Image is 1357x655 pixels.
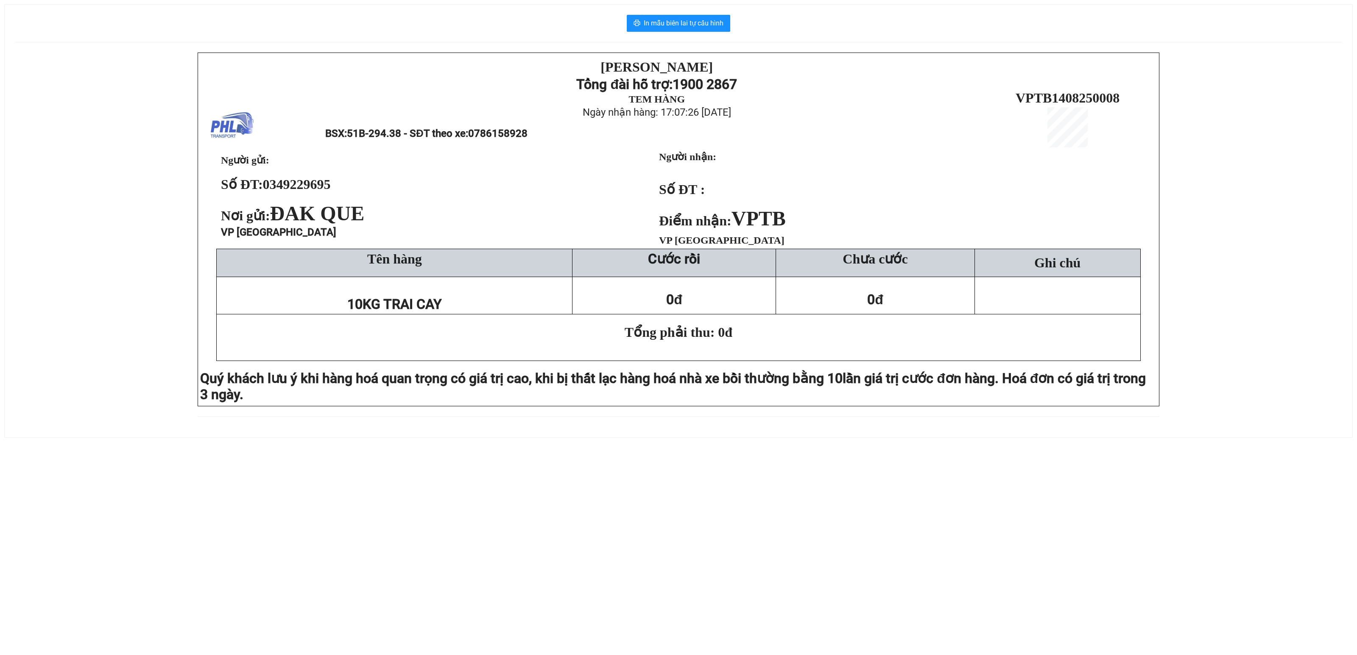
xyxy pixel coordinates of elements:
span: 0đ [867,291,883,308]
span: Tổng phải thu: 0đ [625,325,732,340]
span: 51B-294.38 - SĐT theo xe: [347,128,527,139]
strong: [PERSON_NAME] [600,59,713,75]
span: Ngày nhận hàng: 17:07:26 [DATE] [583,106,731,118]
strong: Số ĐT: [221,177,331,192]
span: printer [634,19,640,28]
span: BSX: [325,128,527,139]
span: Người gửi: [221,155,269,166]
img: logo [211,105,254,147]
button: printerIn mẫu biên lai tự cấu hình [627,15,730,32]
span: VP [GEOGRAPHIC_DATA] [221,226,336,238]
strong: Cước rồi [648,251,700,267]
span: Tên hàng [367,251,422,266]
span: ĐAK QUE [270,202,365,225]
strong: Tổng đài hỗ trợ: [576,76,673,92]
span: VP [GEOGRAPHIC_DATA] [659,235,785,246]
span: Quý khách lưu ý khi hàng hoá quan trọng có giá trị cao, khi bị thất lạc hàng hoá nhà xe bồi thườn... [200,370,843,386]
span: Chưa cước [843,251,907,266]
strong: TEM HÀNG [628,94,685,105]
span: Nơi gửi: [221,208,368,223]
span: VPTB [732,207,786,230]
strong: Người nhận: [659,151,716,162]
span: In mẫu biên lai tự cấu hình [644,18,723,28]
span: 10KG TRAI CAY [347,296,442,312]
strong: 1900 2867 [673,76,737,92]
span: Ghi chú [1034,255,1081,270]
span: 0đ [666,291,682,308]
span: 0786158928 [468,128,528,139]
span: 0349229695 [263,177,331,192]
strong: Số ĐT : [659,182,705,197]
span: VPTB1408250008 [1016,90,1120,105]
strong: Điểm nhận: [659,213,786,228]
span: lần giá trị cước đơn hàng. Hoá đơn có giá trị trong 3 ngày. [200,370,1146,402]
